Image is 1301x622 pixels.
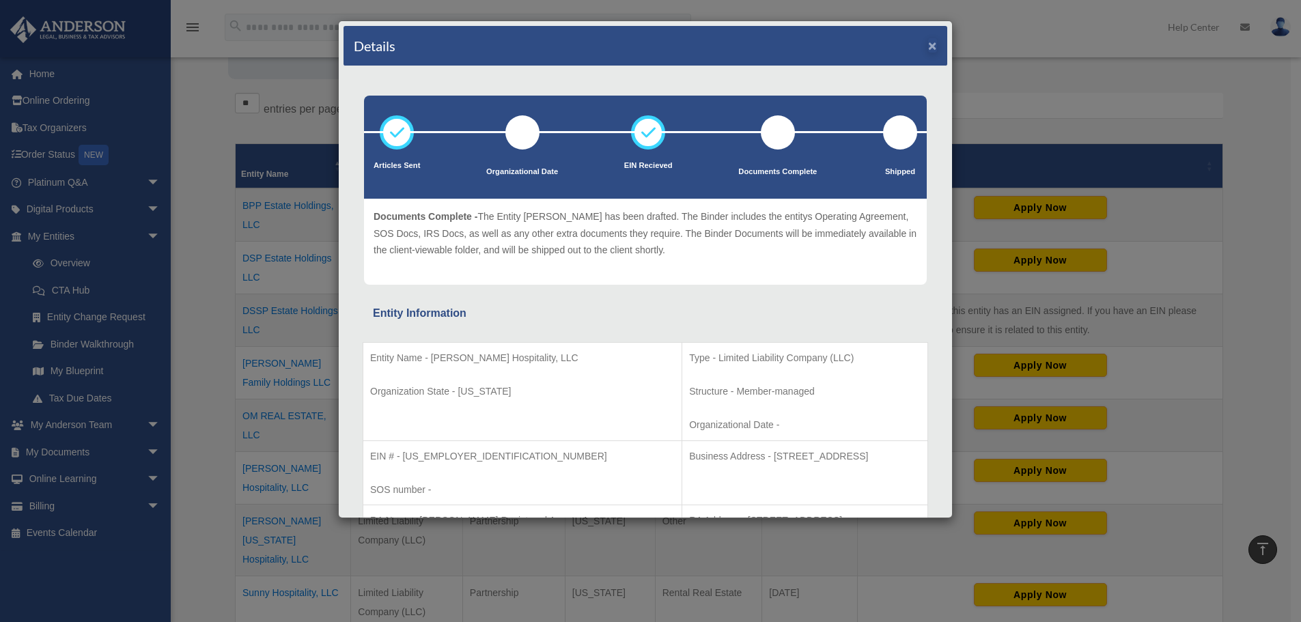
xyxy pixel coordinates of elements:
p: Structure - Member-managed [689,383,921,400]
p: Shipped [883,165,917,179]
p: Business Address - [STREET_ADDRESS] [689,448,921,465]
p: Organization State - [US_STATE] [370,383,675,400]
p: Organizational Date [486,165,558,179]
button: × [928,38,937,53]
p: Organizational Date - [689,416,921,434]
p: Entity Name - [PERSON_NAME] Hospitality, LLC [370,350,675,367]
p: RA Address - [STREET_ADDRESS] [689,512,921,529]
span: Documents Complete - [374,211,477,222]
p: SOS number - [370,481,675,498]
p: Type - Limited Liability Company (LLC) [689,350,921,367]
p: EIN Recieved [624,159,673,173]
p: EIN # - [US_EMPLOYER_IDENTIFICATION_NUMBER] [370,448,675,465]
p: The Entity [PERSON_NAME] has been drafted. The Binder includes the entitys Operating Agreement, S... [374,208,917,259]
p: RA Name - [PERSON_NAME] Registered Agents, Inc. [370,512,675,529]
p: Documents Complete [738,165,817,179]
p: Articles Sent [374,159,420,173]
h4: Details [354,36,395,55]
div: Entity Information [373,304,918,323]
